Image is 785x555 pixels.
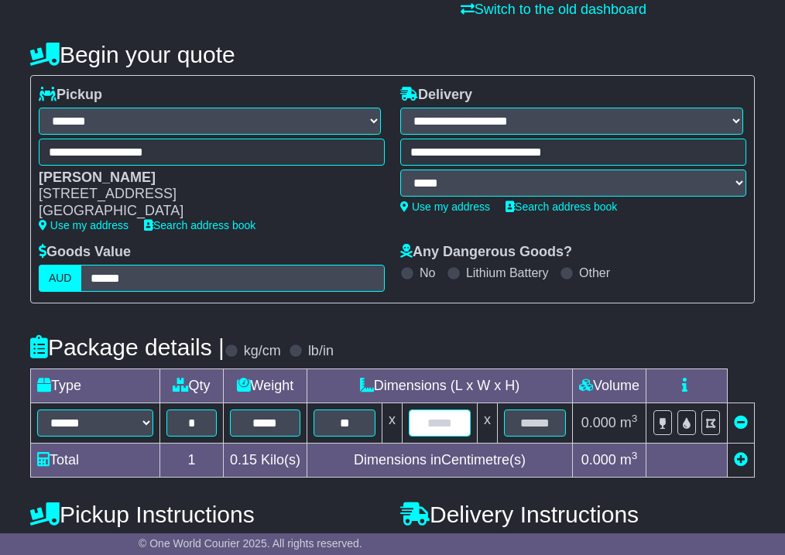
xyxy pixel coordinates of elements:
td: Weight [223,368,307,403]
a: Search address book [144,219,255,231]
a: Search address book [506,200,617,213]
sup: 3 [632,413,638,424]
td: x [382,403,403,443]
h4: Pickup Instructions [30,502,385,527]
label: Lithium Battery [466,266,549,280]
label: Any Dangerous Goods? [400,244,572,261]
label: Delivery [400,87,472,104]
span: m [620,415,638,430]
label: Other [579,266,610,280]
a: Switch to the old dashboard [461,2,646,17]
span: 0.000 [581,415,616,430]
span: © One World Courier 2025. All rights reserved. [139,537,362,550]
label: lb/in [308,343,334,360]
div: [GEOGRAPHIC_DATA] [39,203,369,220]
a: Use my address [39,219,129,231]
a: Remove this item [734,415,748,430]
label: kg/cm [244,343,281,360]
label: Pickup [39,87,102,104]
td: Dimensions in Centimetre(s) [307,443,573,477]
span: 0.000 [581,452,616,468]
div: [PERSON_NAME] [39,170,369,187]
td: 1 [159,443,223,477]
td: x [478,403,498,443]
td: Kilo(s) [223,443,307,477]
td: Total [30,443,159,477]
h4: Begin your quote [30,42,755,67]
label: AUD [39,265,82,292]
td: Qty [159,368,223,403]
sup: 3 [632,450,638,461]
a: Use my address [400,200,490,213]
td: Volume [573,368,646,403]
span: 0.15 [230,452,257,468]
h4: Delivery Instructions [400,502,755,527]
label: No [420,266,435,280]
span: m [620,452,638,468]
td: Dimensions (L x W x H) [307,368,573,403]
a: Add new item [734,452,748,468]
label: Goods Value [39,244,131,261]
div: [STREET_ADDRESS] [39,186,369,203]
td: Type [30,368,159,403]
h4: Package details | [30,334,225,360]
